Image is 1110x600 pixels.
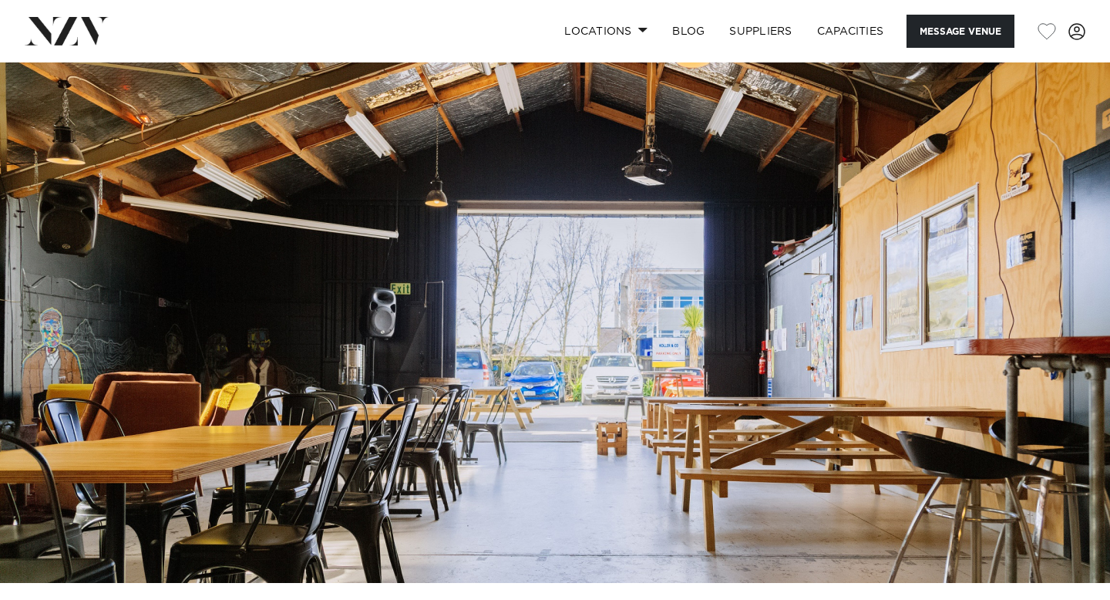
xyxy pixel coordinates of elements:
[660,15,717,48] a: BLOG
[25,17,109,45] img: nzv-logo.png
[805,15,896,48] a: Capacities
[717,15,804,48] a: SUPPLIERS
[906,15,1014,48] button: Message Venue
[552,15,660,48] a: Locations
